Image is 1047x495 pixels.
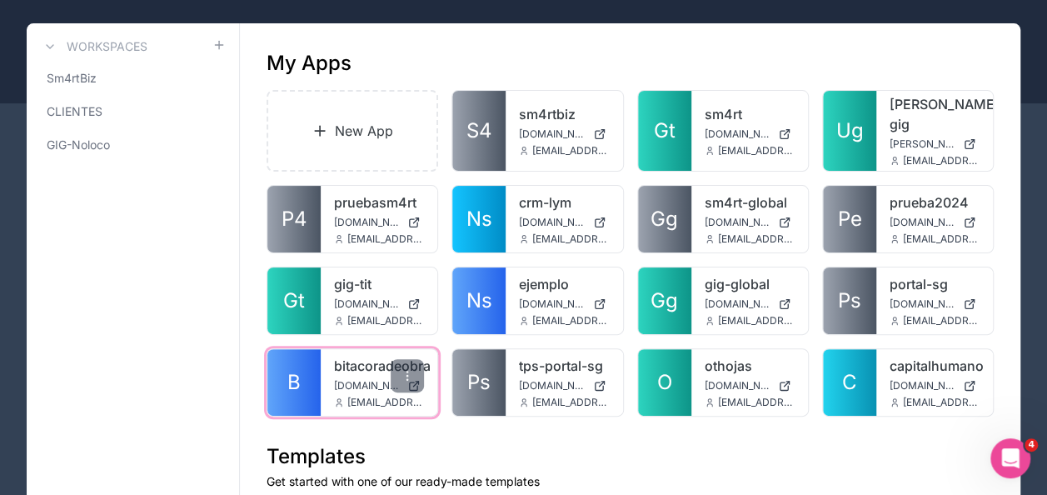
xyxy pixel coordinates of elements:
a: New App [267,90,438,172]
a: [PERSON_NAME]-gig [890,94,980,134]
span: CLIENTES [47,103,102,120]
span: [EMAIL_ADDRESS][DOMAIN_NAME] [532,232,609,246]
a: P4 [267,186,321,252]
a: [DOMAIN_NAME] [890,216,980,229]
span: Pe [837,206,861,232]
a: capitalhumano [890,356,980,376]
a: [URL][DOMAIN_NAME] [177,278,307,292]
a: [DOMAIN_NAME] [519,379,609,392]
button: Send a message… [286,347,312,374]
div: Caleb says… [13,147,320,213]
a: Ns [452,267,506,334]
div: with the email of the user is enough? [89,107,307,124]
span: [DOMAIN_NAME] [705,127,771,141]
span: [EMAIL_ADDRESS][DOMAIN_NAME] [903,232,980,246]
a: Pe [823,186,876,252]
span: [EMAIL_ADDRESS][DOMAIN_NAME] [718,232,795,246]
span: [EMAIL_ADDRESS][DOMAIN_NAME] [718,396,795,409]
div: Regina says… [13,267,320,324]
span: Gg [651,287,678,314]
span: Ns [466,206,492,232]
a: sm4rt-global [705,192,795,212]
a: [DOMAIN_NAME] [705,127,795,141]
a: S4 [452,91,506,171]
div: URL:[URL][DOMAIN_NAME] [137,267,320,304]
div: [PERSON_NAME][EMAIL_ADDRESS][PERSON_NAME][DOMAIN_NAME] [60,213,320,266]
span: [EMAIL_ADDRESS][DOMAIN_NAME] [903,314,980,327]
span: [EMAIL_ADDRESS][DOMAIN_NAME] [718,314,795,327]
span: P4 [282,206,307,232]
span: [EMAIL_ADDRESS][DOMAIN_NAME] [903,154,980,167]
span: [DOMAIN_NAME] [334,379,401,392]
span: [DOMAIN_NAME] [705,297,771,311]
a: sm4rtbiz [519,104,609,124]
span: [DOMAIN_NAME] [519,127,586,141]
a: Sm4rtBiz [40,63,226,93]
span: [DOMAIN_NAME] [890,216,956,229]
span: 4 [1025,438,1038,452]
h1: Caleb [81,8,117,21]
span: [DOMAIN_NAME] [705,216,771,229]
div: Caleb says… [13,15,320,97]
a: Ps [823,267,876,334]
span: [DOMAIN_NAME] [519,297,586,311]
a: bitacoradeobra [334,356,424,376]
a: sm4rt [705,104,795,124]
a: O [638,349,691,416]
img: Profile image for Caleb [47,9,74,36]
span: [EMAIL_ADDRESS][DOMAIN_NAME] [347,396,424,409]
a: Gg [638,267,691,334]
a: portal-sg [890,274,980,294]
span: C [842,369,857,396]
a: Ns [452,186,506,252]
span: Ps [838,287,861,314]
button: Upload attachment [26,354,39,367]
span: S4 [466,117,492,144]
span: B [287,369,301,396]
a: [DOMAIN_NAME] [519,216,609,229]
div: Could you please provide me the logged in user so I can impersonate the account? [13,15,273,84]
a: [PERSON_NAME][EMAIL_ADDRESS][PERSON_NAME][DOMAIN_NAME] [73,224,277,254]
a: B [267,349,321,416]
h3: Workspaces [67,38,147,55]
a: ejemplo [519,274,609,294]
p: Active [81,21,114,37]
a: Gg [638,186,691,252]
div: Caleb • 5m ago [27,187,106,197]
p: Get started with one of our ready-made templates [267,473,994,490]
a: [DOMAIN_NAME] [705,297,795,311]
div: with the email of the user is enough? [76,97,320,134]
span: [PERSON_NAME][DOMAIN_NAME] [890,137,956,151]
a: [DOMAIN_NAME] [705,379,795,392]
span: [DOMAIN_NAME] [890,379,956,392]
a: Ug [823,91,876,171]
span: [EMAIL_ADDRESS][DOMAIN_NAME] [347,232,424,246]
span: GIG-Noloco [47,137,110,153]
a: prueba2024 [890,192,980,212]
a: othojas [705,356,795,376]
a: [DOMAIN_NAME] [334,297,424,311]
span: [DOMAIN_NAME] [705,379,771,392]
a: [DOMAIN_NAME] [519,297,609,311]
a: [PERSON_NAME][DOMAIN_NAME] [890,137,980,151]
span: [EMAIL_ADDRESS][DOMAIN_NAME] [532,314,609,327]
span: [DOMAIN_NAME] [519,379,586,392]
div: URL: [150,277,307,294]
span: O [657,369,672,396]
a: [DOMAIN_NAME] [890,297,980,311]
button: go back [11,7,42,38]
span: Ps [467,369,491,396]
span: Gt [283,287,305,314]
span: [EMAIL_ADDRESS][DOMAIN_NAME] [347,314,424,327]
span: [DOMAIN_NAME] [890,297,956,311]
a: gig-global [705,274,795,294]
div: Yes, that should be good.Caleb • 5m ago [13,147,187,183]
a: Gt [267,267,321,334]
a: Ps [452,349,506,416]
span: [EMAIL_ADDRESS][DOMAIN_NAME] [903,396,980,409]
textarea: Message… [14,319,319,347]
span: [EMAIL_ADDRESS][DOMAIN_NAME] [532,144,609,157]
div: Yes, that should be good. [27,157,174,173]
span: Sm4rtBiz [47,70,97,87]
a: [DOMAIN_NAME] [519,127,609,141]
